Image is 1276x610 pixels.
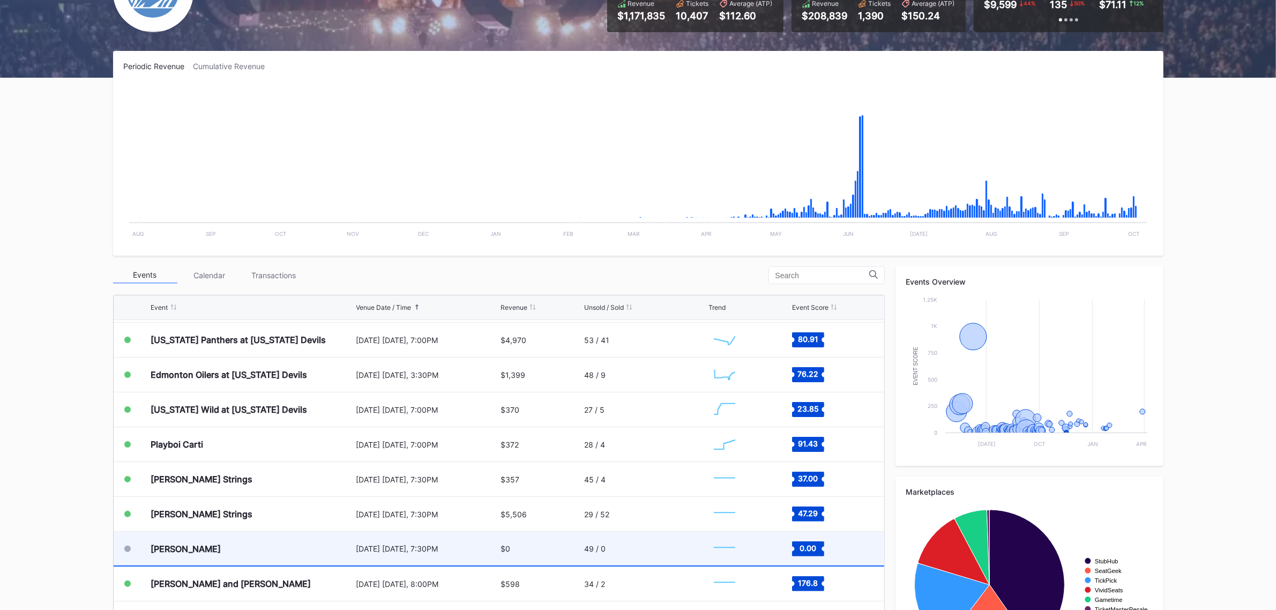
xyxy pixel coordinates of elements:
[1095,577,1117,584] text: TickPick
[356,303,412,311] div: Venue Date / Time
[799,578,818,587] text: 176.8
[701,230,712,237] text: Apr
[356,370,498,380] div: [DATE] [DATE], 3:30PM
[708,303,726,311] div: Trend
[1095,558,1118,564] text: StubHub
[843,230,854,237] text: Jun
[584,303,624,311] div: Unsold / Sold
[584,370,606,380] div: 48 / 9
[356,405,498,414] div: [DATE] [DATE], 7:00PM
[151,544,221,554] div: [PERSON_NAME]
[902,10,955,21] div: $150.24
[501,510,527,519] div: $5,506
[584,475,606,484] div: 45 / 4
[708,326,741,353] svg: Chart title
[708,466,741,493] svg: Chart title
[1128,230,1139,237] text: Oct
[720,10,773,21] div: $112.60
[977,441,995,447] text: [DATE]
[1095,568,1122,574] text: SeatGeek
[151,303,168,311] div: Event
[1136,441,1147,447] text: Apr
[798,369,819,378] text: 76.22
[347,230,359,237] text: Nov
[986,230,997,237] text: Aug
[708,501,741,527] svg: Chart title
[923,296,937,303] text: 1.25k
[618,10,666,21] div: $1,171,835
[501,336,526,345] div: $4,970
[1058,230,1068,237] text: Sep
[501,544,510,553] div: $0
[584,405,605,414] div: 27 / 5
[584,544,606,553] div: 49 / 0
[151,334,326,345] div: [US_STATE] Panthers at [US_STATE] Devils
[792,303,829,311] div: Event Score
[797,404,819,413] text: 23.85
[928,376,937,383] text: 500
[563,230,573,237] text: Feb
[501,370,525,380] div: $1,399
[151,439,204,450] div: Playboi Carti
[913,347,919,385] text: Event Score
[931,323,937,329] text: 1k
[501,303,527,311] div: Revenue
[770,230,782,237] text: May
[124,84,1153,245] svg: Chart title
[799,509,818,518] text: 47.29
[906,294,1153,455] svg: Chart title
[708,361,741,388] svg: Chart title
[798,334,818,344] text: 80.91
[584,440,605,449] div: 28 / 4
[113,267,177,284] div: Events
[124,62,193,71] div: Periodic Revenue
[799,439,818,448] text: 91.43
[356,336,498,345] div: [DATE] [DATE], 7:00PM
[1095,597,1123,603] text: Gametime
[800,543,817,552] text: 0.00
[934,429,937,436] text: 0
[799,474,818,483] text: 37.00
[356,544,498,553] div: [DATE] [DATE], 7:30PM
[132,230,143,237] text: Aug
[928,403,937,409] text: 250
[490,230,501,237] text: Jan
[501,405,519,414] div: $370
[205,230,215,237] text: Sep
[928,349,937,356] text: 750
[1034,441,1045,447] text: Oct
[584,510,609,519] div: 29 / 52
[708,570,741,597] svg: Chart title
[708,431,741,458] svg: Chart title
[708,535,741,562] svg: Chart title
[501,579,520,589] div: $598
[906,277,1153,286] div: Events Overview
[584,336,609,345] div: 53 / 41
[177,267,242,284] div: Calendar
[193,62,274,71] div: Cumulative Revenue
[775,271,869,280] input: Search
[356,475,498,484] div: [DATE] [DATE], 7:30PM
[417,230,428,237] text: Dec
[356,440,498,449] div: [DATE] [DATE], 7:00PM
[151,404,308,415] div: [US_STATE] Wild at [US_STATE] Devils
[584,579,605,589] div: 34 / 2
[910,230,928,237] text: [DATE]
[151,509,253,519] div: [PERSON_NAME] Strings
[275,230,286,237] text: Oct
[859,10,891,21] div: 1,390
[708,396,741,423] svg: Chart title
[802,10,848,21] div: $208,839
[356,579,498,589] div: [DATE] [DATE], 8:00PM
[151,369,308,380] div: Edmonton Oilers at [US_STATE] Devils
[1095,587,1123,593] text: VividSeats
[151,474,253,485] div: [PERSON_NAME] Strings
[356,510,498,519] div: [DATE] [DATE], 7:30PM
[242,267,306,284] div: Transactions
[1087,441,1098,447] text: Jan
[906,487,1153,496] div: Marketplaces
[628,230,640,237] text: Mar
[501,475,519,484] div: $357
[501,440,519,449] div: $372
[151,578,311,589] div: [PERSON_NAME] and [PERSON_NAME]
